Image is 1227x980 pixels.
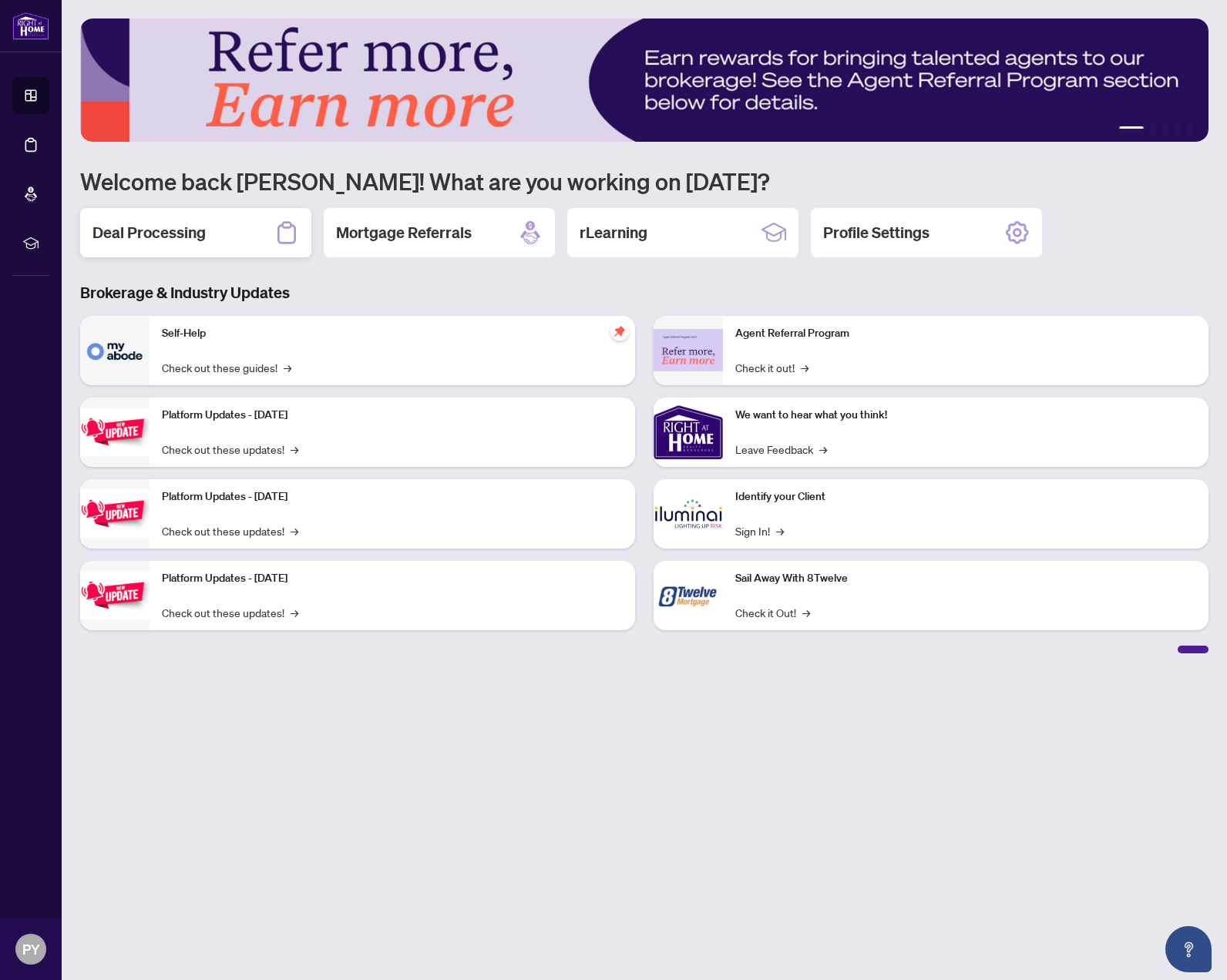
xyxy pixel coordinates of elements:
span: → [291,604,298,621]
button: 4 [1175,126,1181,133]
span: → [801,359,808,376]
button: Open asap [1165,926,1212,972]
a: Check out these guides!→ [162,359,291,376]
h2: Profile Settings [823,222,929,243]
span: pushpin [610,322,629,341]
button: 3 [1162,126,1168,133]
h2: rLearning [580,222,647,243]
p: Identify your Client [735,488,1196,505]
p: Platform Updates - [DATE] [162,407,623,424]
img: Slide 0 [80,18,1209,142]
img: Agent Referral Program [654,329,723,371]
img: Platform Updates - June 23, 2025 [80,571,150,619]
span: → [819,441,827,458]
span: PY [22,938,40,960]
a: Check out these updates!→ [162,522,298,539]
span: → [802,604,810,621]
span: → [776,522,784,539]
img: Sail Away With 8Twelve [654,561,723,630]
a: Leave Feedback→ [735,441,827,458]
a: Sign In!→ [735,522,784,539]
h1: Welcome back [PERSON_NAME]! What are you working on [DATE]? [80,166,1209,196]
p: Agent Referral Program [735,325,1196,342]
h2: Mortgage Referrals [336,222,472,243]
span: → [284,359,291,376]
p: We want to hear what you think! [735,407,1196,424]
button: 1 [1119,126,1144,133]
span: → [291,441,298,458]
img: Self-Help [80,316,150,385]
img: Identify your Client [654,479,723,549]
p: Platform Updates - [DATE] [162,488,623,505]
button: 5 [1187,126,1193,133]
p: Sail Away With 8Twelve [735,570,1196,587]
img: Platform Updates - July 8, 2025 [80,489,150,538]
img: logo [12,12,49,40]
h2: Deal Processing [92,222,206,243]
a: Check out these updates!→ [162,441,298,458]
a: Check it Out!→ [735,604,810,621]
a: Check out these updates!→ [162,604,298,621]
a: Check it out!→ [735,359,808,376]
img: Platform Updates - July 21, 2025 [80,408,150,456]
img: We want to hear what you think! [654,398,723,467]
button: 2 [1150,126,1156,133]
p: Self-Help [162,325,623,342]
h3: Brokerage & Industry Updates [80,282,1209,304]
span: → [291,522,298,539]
p: Platform Updates - [DATE] [162,570,623,587]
